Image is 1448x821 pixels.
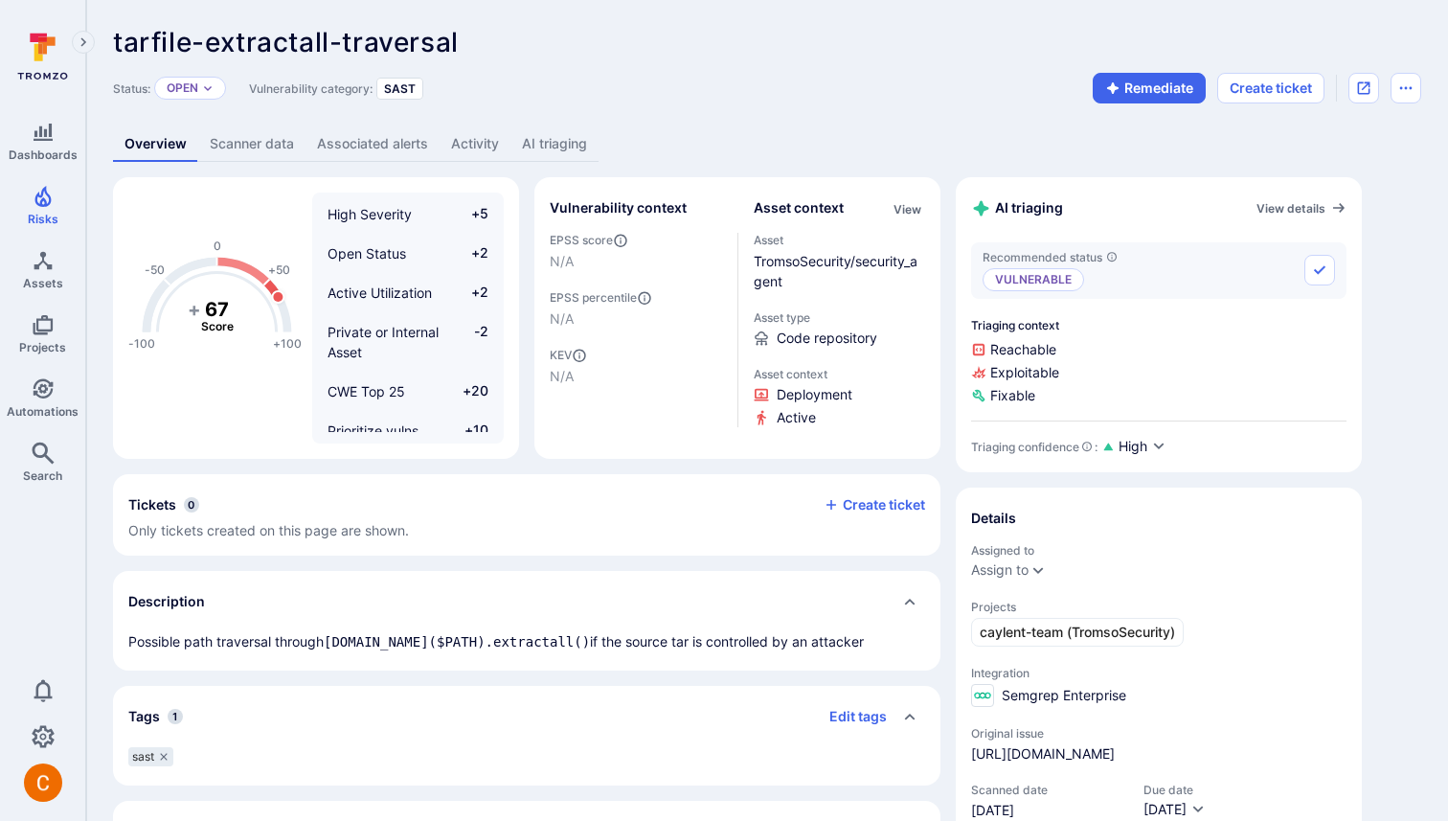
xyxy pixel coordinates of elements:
[550,367,722,386] span: N/A
[983,250,1118,264] span: Recommended status
[128,336,155,351] text: -100
[376,78,423,100] div: SAST
[198,126,305,162] a: Scanner data
[1002,686,1126,705] span: Semgrep Enterprise
[7,404,79,419] span: Automations
[1143,783,1206,797] span: Due date
[452,421,488,461] span: +10
[128,522,409,538] span: Only tickets created on this page are shown.
[28,212,58,226] span: Risks
[452,243,488,263] span: +2
[23,468,62,483] span: Search
[113,474,940,556] section: tickets card
[77,34,90,51] i: Expand navigation menu
[19,340,66,354] span: Projects
[824,496,925,513] button: Create ticket
[128,592,205,611] h2: Description
[550,198,687,217] h2: Vulnerability context
[1093,73,1206,103] button: Remediate
[72,31,95,54] button: Expand navigation menu
[890,198,925,218] div: Click to view all asset context details
[328,206,412,222] span: High Severity
[113,126,1421,162] div: Vulnerability tabs
[1106,251,1118,262] svg: AI triaging agent's recommendation for vulnerability status
[128,747,173,766] div: sast
[971,726,1346,741] span: Original issue
[1304,255,1335,285] button: Accept recommended status
[273,336,302,351] text: +100
[113,686,940,747] div: Collapse tags
[452,381,488,401] span: +20
[168,709,183,724] span: 1
[890,202,925,217] button: View
[971,600,1346,614] span: Projects
[128,707,160,726] h2: Tags
[452,204,488,224] span: +5
[550,290,722,306] span: EPSS percentile
[113,26,459,58] span: tarfile-extractall-traversal
[971,543,1346,558] span: Assigned to
[113,474,940,556] div: Collapse
[324,634,590,650] code: [DOMAIN_NAME]($PATH).extractall()
[754,253,917,289] a: TromsoSecurity/security_agent
[1217,73,1324,103] button: Create ticket
[777,408,816,427] span: Click to view evidence
[1256,200,1346,216] a: View details
[971,340,1346,359] span: Reachable
[814,701,887,732] button: Edit tags
[1348,73,1379,103] div: Open original issue
[205,298,229,321] tspan: 67
[550,252,722,271] span: N/A
[249,81,373,96] span: Vulnerability category:
[113,126,198,162] a: Overview
[754,310,926,325] span: Asset type
[145,262,165,277] text: -50
[24,764,62,802] div: Camilo Rivera
[1143,783,1206,820] div: Due date field
[184,497,199,513] span: 0
[1119,437,1147,456] span: High
[971,666,1346,680] span: Integration
[188,298,201,321] tspan: +
[777,329,877,348] span: Code repository
[201,319,234,333] text: Score
[128,495,176,514] h2: Tickets
[971,509,1016,528] h2: Details
[167,80,198,96] button: Open
[754,367,926,381] span: Asset context
[328,285,432,301] span: Active Utilization
[305,126,440,162] a: Associated alerts
[777,385,852,404] span: Click to view evidence
[550,233,722,248] span: EPSS score
[971,440,1097,454] div: Triaging confidence :
[9,148,78,162] span: Dashboards
[971,363,1346,382] span: Exploitable
[971,198,1063,218] h2: AI triaging
[440,126,510,162] a: Activity
[971,318,1346,332] span: Triaging context
[971,801,1124,820] span: [DATE]
[983,268,1084,291] p: Vulnerable
[1143,801,1187,817] span: [DATE]
[24,764,62,802] img: ACg8ocJuq_DPPTkXyD9OlTnVLvDrpObecjcADscmEHLMiTyEnTELew=s96-c
[328,324,439,360] span: Private or Internal Asset
[179,298,256,334] g: The vulnerability score is based on the parameters defined in the settings
[452,322,488,362] span: -2
[971,618,1184,647] a: caylent-team (TromsoSecurity)
[214,239,221,253] text: 0
[971,783,1124,797] span: Scanned date
[1391,73,1421,103] button: Options menu
[550,348,722,363] span: KEV
[23,276,63,290] span: Assets
[328,422,419,459] span: Prioritize vulns triaged by AI
[113,81,150,96] span: Status:
[971,744,1115,764] a: [URL][DOMAIN_NAME]
[971,562,1029,578] button: Assign to
[132,749,154,764] span: sast
[550,309,722,329] span: N/A
[113,571,940,632] div: Collapse description
[1119,437,1166,457] button: High
[452,283,488,303] span: +2
[1030,562,1046,578] button: Expand dropdown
